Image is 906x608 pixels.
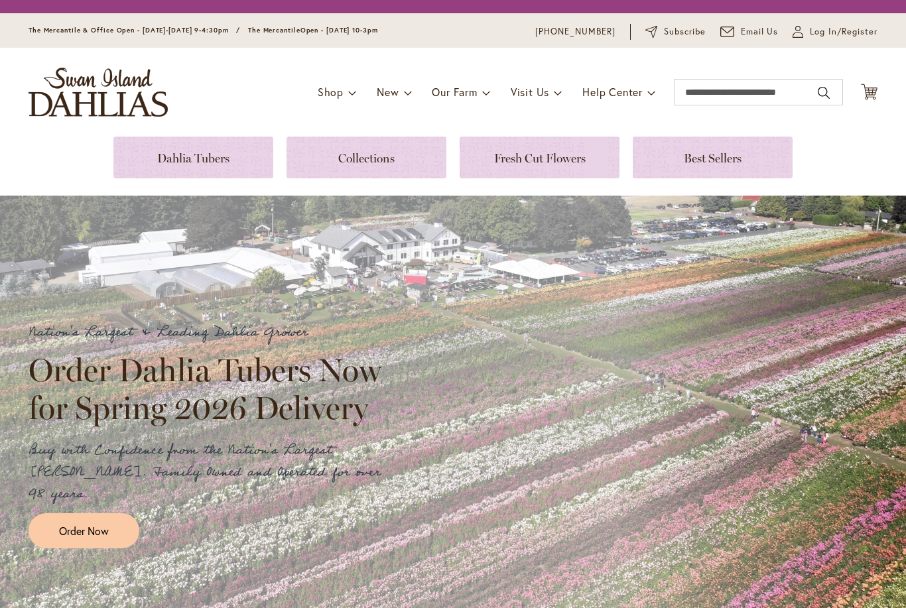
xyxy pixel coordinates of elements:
[535,25,615,38] a: [PHONE_NUMBER]
[511,85,549,99] span: Visit Us
[59,523,109,538] span: Order Now
[741,25,779,38] span: Email Us
[818,82,830,103] button: Search
[300,26,378,34] span: Open - [DATE] 10-3pm
[664,25,706,38] span: Subscribe
[582,85,643,99] span: Help Center
[645,25,706,38] a: Subscribe
[810,25,877,38] span: Log In/Register
[29,513,139,548] a: Order Now
[29,322,393,343] p: Nation's Largest & Leading Dahlia Grower
[720,25,779,38] a: Email Us
[29,68,168,117] a: store logo
[432,85,477,99] span: Our Farm
[29,440,393,505] p: Buy with Confidence from the Nation's Largest [PERSON_NAME]. Family Owned and Operated for over 9...
[793,25,877,38] a: Log In/Register
[29,26,300,34] span: The Mercantile & Office Open - [DATE]-[DATE] 9-4:30pm / The Mercantile
[318,85,344,99] span: Shop
[377,85,399,99] span: New
[29,351,393,426] h2: Order Dahlia Tubers Now for Spring 2026 Delivery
